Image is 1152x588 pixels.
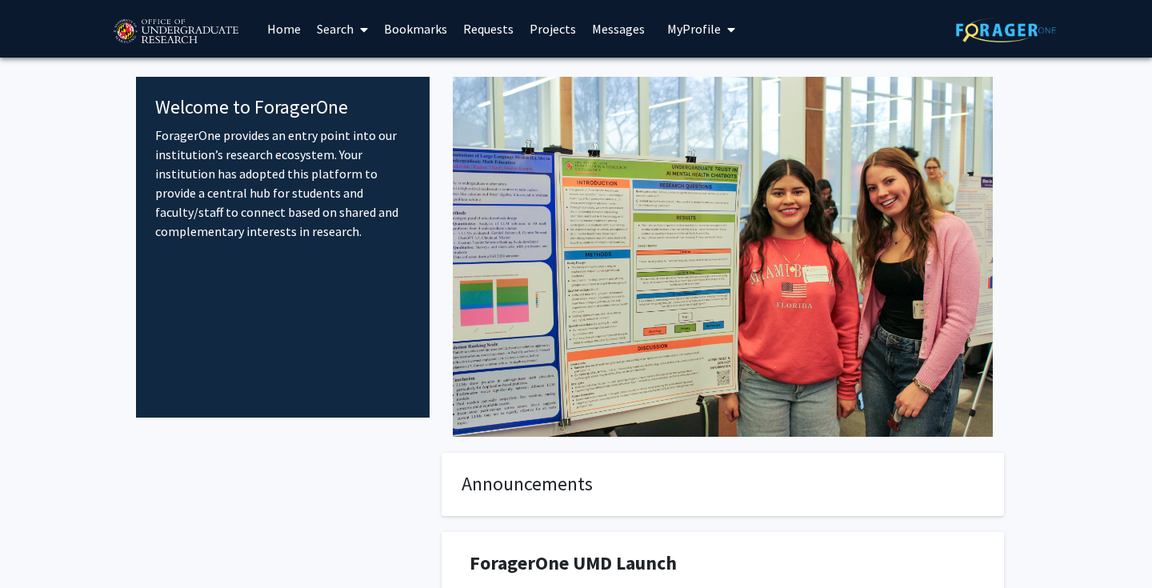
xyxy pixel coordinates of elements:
a: Messages [584,1,653,57]
h1: ForagerOne UMD Launch [470,552,976,575]
a: Projects [522,1,584,57]
img: University of Maryland Logo [108,12,243,52]
h4: Welcome to ForagerOne [155,96,410,119]
iframe: Chat [12,516,68,576]
p: ForagerOne provides an entry point into our institution’s research ecosystem. Your institution ha... [155,126,410,241]
h4: Announcements [462,473,984,496]
img: ForagerOne Logo [956,18,1056,42]
a: Requests [455,1,522,57]
a: Search [309,1,376,57]
a: Home [259,1,309,57]
img: Cover Image [453,77,993,437]
span: My Profile [667,21,721,37]
a: Bookmarks [376,1,455,57]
